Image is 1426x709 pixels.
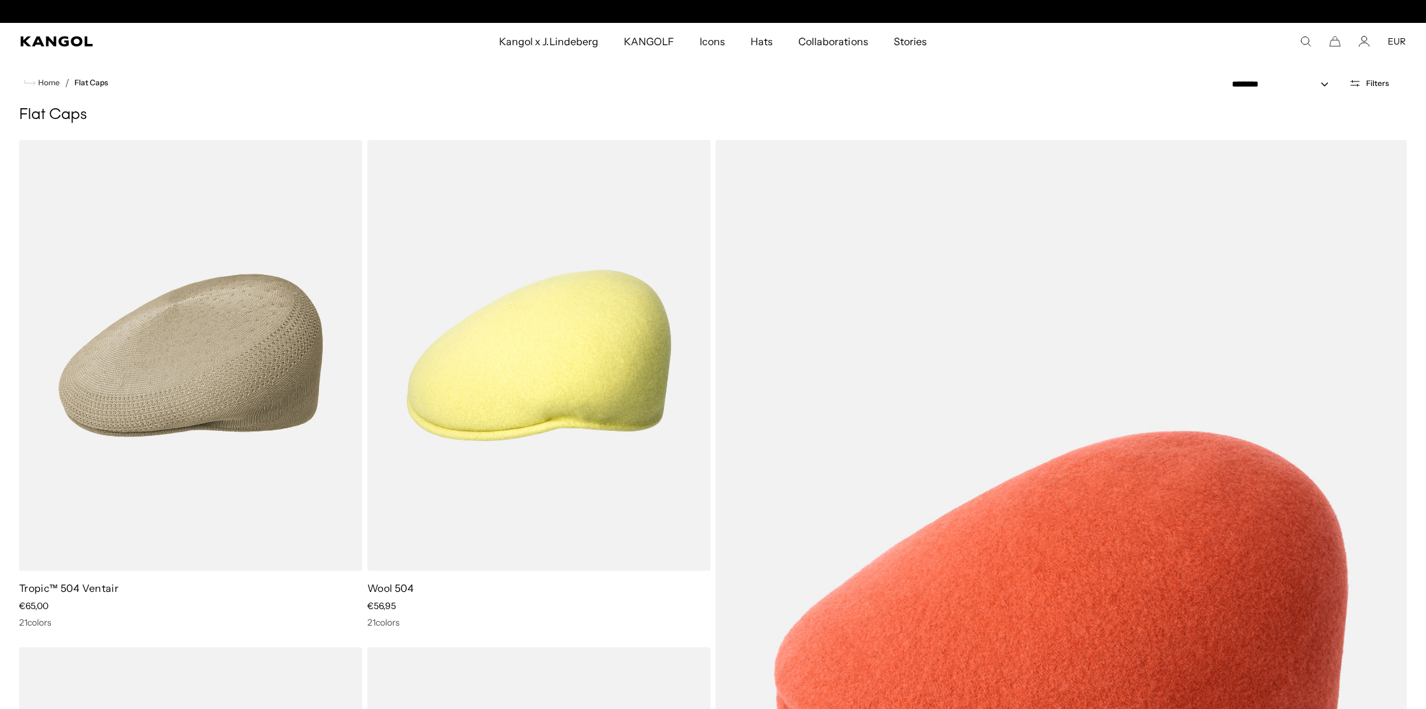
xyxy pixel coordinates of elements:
[367,600,396,612] span: €56,95
[1300,36,1311,47] summary: Search here
[60,75,69,90] li: /
[20,36,331,46] a: Kangol
[1341,78,1397,89] button: Open filters
[19,140,362,571] img: Tropic™ 504 Ventair
[19,582,118,594] a: Tropic™ 504 Ventair
[894,23,927,60] span: Stories
[687,23,738,60] a: Icons
[1366,79,1389,88] span: Filters
[798,23,868,60] span: Collaborations
[1227,78,1341,91] select: Sort by: Featured
[624,23,674,60] span: KANGOLF
[1329,36,1341,47] button: Cart
[611,23,687,60] a: KANGOLF
[24,77,60,88] a: Home
[786,23,880,60] a: Collaborations
[367,140,710,571] img: Wool 504
[19,106,1407,125] h1: Flat Caps
[1388,36,1406,47] button: EUR
[1359,36,1370,47] a: Account
[36,78,60,87] span: Home
[582,6,844,17] slideshow-component: Announcement bar
[582,6,844,17] div: Announcement
[19,600,48,612] span: €65,00
[367,617,710,628] div: 21 colors
[19,617,362,628] div: 21 colors
[881,23,940,60] a: Stories
[74,78,108,87] a: Flat Caps
[367,582,414,594] a: Wool 504
[700,23,725,60] span: Icons
[751,23,773,60] span: Hats
[738,23,786,60] a: Hats
[486,23,611,60] a: Kangol x J.Lindeberg
[499,23,598,60] span: Kangol x J.Lindeberg
[582,6,844,17] div: 1 of 2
